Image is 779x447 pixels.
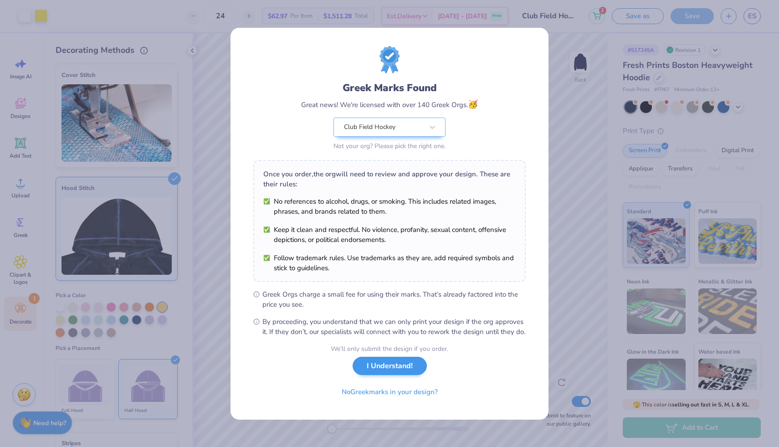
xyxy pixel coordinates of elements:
[333,141,446,151] div: Not your org? Please pick the right one.
[263,196,516,216] li: No references to alcohol, drugs, or smoking. This includes related images, phrases, and brands re...
[379,46,400,73] img: License badge
[263,253,516,273] li: Follow trademark rules. Use trademarks as they are, add required symbols and stick to guidelines.
[263,169,516,189] div: Once you order, the org will need to review and approve your design. These are their rules:
[334,383,446,401] button: NoGreekmarks in your design?
[331,344,448,354] div: We’ll only submit the design if you order.
[262,317,526,337] span: By proceeding, you understand that we can only print your design if the org approves it. If they ...
[468,99,478,110] span: 🥳
[263,225,516,245] li: Keep it clean and respectful. No violence, profanity, sexual content, offensive depictions, or po...
[262,289,526,309] span: Greek Orgs charge a small fee for using their marks. That’s already factored into the price you see.
[343,81,437,95] div: Greek Marks Found
[353,357,427,375] button: I Understand!
[301,98,478,111] div: Great news! We're licensed with over 140 Greek Orgs.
